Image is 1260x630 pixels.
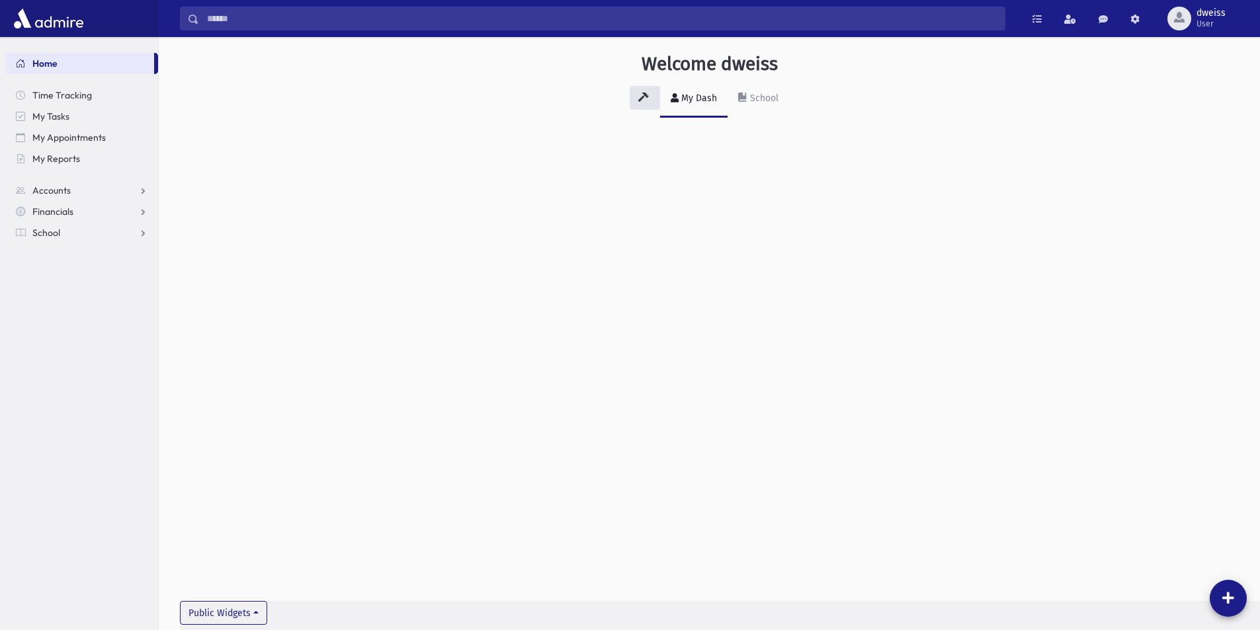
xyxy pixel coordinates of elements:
[32,184,71,196] span: Accounts
[660,81,728,118] a: My Dash
[679,93,717,104] div: My Dash
[32,89,92,101] span: Time Tracking
[32,110,69,122] span: My Tasks
[5,53,154,74] a: Home
[180,601,267,625] button: Public Widgets
[199,7,1005,30] input: Search
[32,227,60,239] span: School
[5,85,158,106] a: Time Tracking
[32,132,106,143] span: My Appointments
[32,58,58,69] span: Home
[5,127,158,148] a: My Appointments
[5,180,158,201] a: Accounts
[747,93,778,104] div: School
[32,153,80,165] span: My Reports
[728,81,789,118] a: School
[1197,19,1226,29] span: User
[5,148,158,169] a: My Reports
[5,222,158,243] a: School
[642,53,778,75] h3: Welcome dweiss
[1197,8,1226,19] span: dweiss
[32,206,73,217] span: Financials
[5,201,158,222] a: Financials
[11,5,87,32] img: AdmirePro
[5,106,158,127] a: My Tasks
